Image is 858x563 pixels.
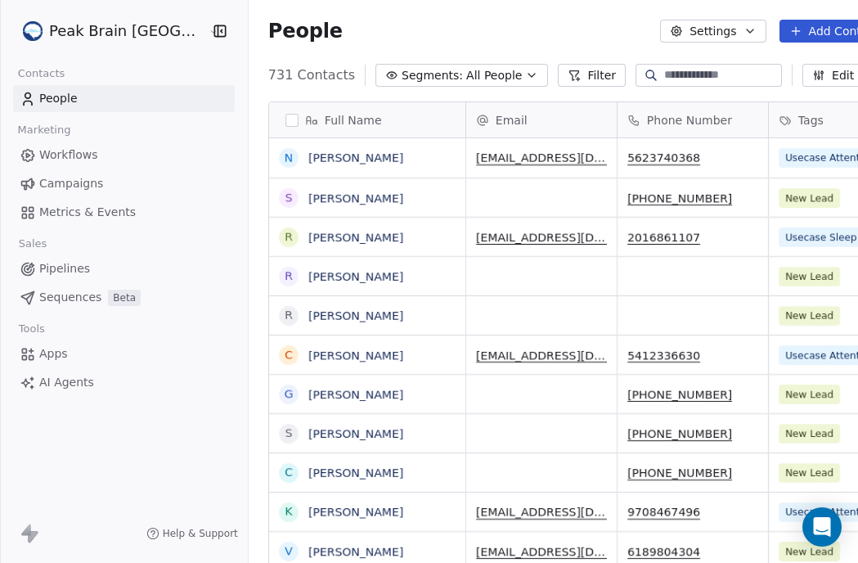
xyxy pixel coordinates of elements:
[163,527,238,540] span: Help & Support
[647,112,732,128] span: Phone Number
[268,19,343,43] span: People
[13,142,235,169] a: Workflows
[23,21,43,41] img: Peak%20Brain%20Logo.png
[802,507,842,547] div: Open Intercom Messenger
[20,17,196,45] button: Peak Brain [GEOGRAPHIC_DATA]
[660,20,766,43] button: Settings
[308,506,403,519] a: [PERSON_NAME]
[779,306,840,326] span: New Lead
[39,345,68,363] span: Apps
[308,151,403,164] a: [PERSON_NAME]
[798,112,824,128] span: Tags
[11,232,54,256] span: Sales
[308,545,403,558] a: [PERSON_NAME]
[268,65,355,85] span: 731 Contacts
[13,199,235,226] a: Metrics & Events
[285,346,293,363] div: C
[284,385,293,403] div: G
[285,425,292,442] div: S
[13,255,235,282] a: Pipelines
[308,231,403,244] a: [PERSON_NAME]
[308,270,403,283] a: [PERSON_NAME]
[39,374,94,391] span: AI Agents
[308,466,403,480] a: [PERSON_NAME]
[285,307,293,324] div: r
[402,67,463,84] span: Segments:
[285,268,293,285] div: r
[466,67,522,84] span: All People
[49,20,204,42] span: Peak Brain [GEOGRAPHIC_DATA]
[269,102,465,137] div: Full Name
[39,90,78,107] span: People
[466,102,617,137] div: Email
[285,228,293,245] div: R
[308,349,403,362] a: [PERSON_NAME]
[11,61,72,86] span: Contacts
[108,290,141,306] span: Beta
[618,102,768,137] div: Phone Number
[308,309,403,322] a: [PERSON_NAME]
[13,369,235,396] a: AI Agents
[308,427,403,440] a: [PERSON_NAME]
[39,175,103,192] span: Campaigns
[39,204,136,221] span: Metrics & Events
[285,543,293,560] div: V
[779,385,840,404] span: New Lead
[308,388,403,401] a: [PERSON_NAME]
[13,85,235,112] a: People
[39,146,98,164] span: Workflows
[285,150,293,167] div: N
[13,340,235,367] a: Apps
[779,267,840,286] span: New Lead
[146,527,238,540] a: Help & Support
[11,317,52,341] span: Tools
[779,542,840,561] span: New Lead
[779,424,840,444] span: New Lead
[39,260,90,277] span: Pipelines
[13,284,235,311] a: SequencesBeta
[11,118,78,142] span: Marketing
[779,463,840,483] span: New Lead
[13,170,235,197] a: Campaigns
[39,289,101,306] span: Sequences
[325,112,382,128] span: Full Name
[779,188,840,208] span: New Lead
[285,464,293,481] div: C
[558,64,626,87] button: Filter
[496,112,528,128] span: Email
[285,503,292,520] div: K
[308,191,403,205] a: [PERSON_NAME]
[285,189,292,206] div: S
